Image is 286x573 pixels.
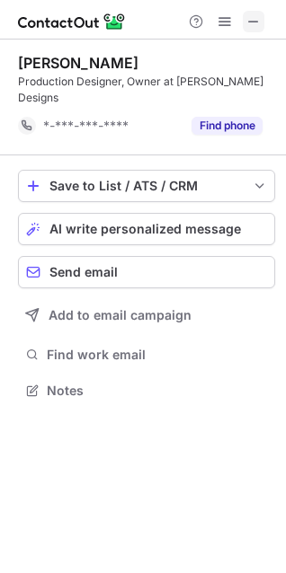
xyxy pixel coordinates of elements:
span: Find work email [47,347,268,363]
button: Notes [18,378,275,403]
div: [PERSON_NAME] [18,54,139,72]
button: AI write personalized message [18,213,275,245]
img: ContactOut v5.3.10 [18,11,126,32]
button: save-profile-one-click [18,170,275,202]
span: AI write personalized message [49,222,241,236]
button: Reveal Button [192,117,263,135]
button: Find work email [18,342,275,367]
button: Add to email campaign [18,299,275,331]
div: Production Designer, Owner at [PERSON_NAME] Designs [18,74,275,106]
div: Save to List / ATS / CRM [49,179,244,193]
span: Notes [47,383,268,399]
button: Send email [18,256,275,288]
span: Send email [49,265,118,279]
span: Add to email campaign [49,308,192,322]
